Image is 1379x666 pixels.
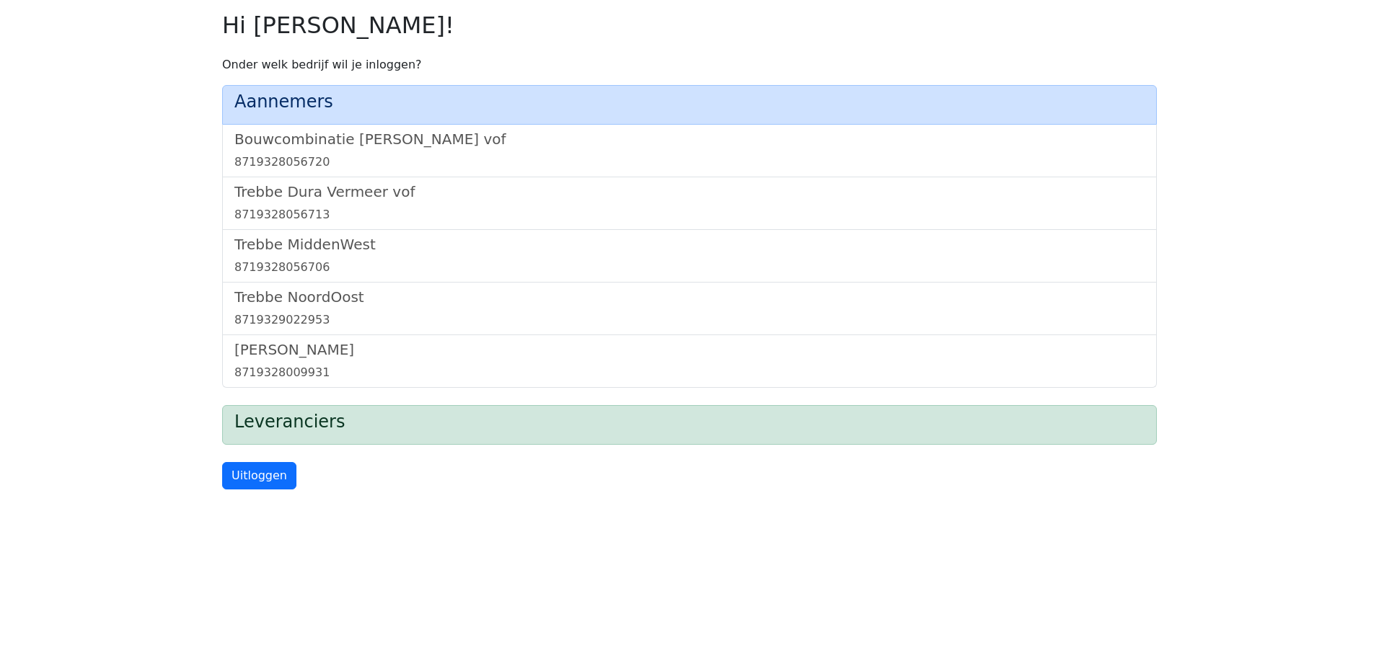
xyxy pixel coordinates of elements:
[222,56,1157,74] p: Onder welk bedrijf wil je inloggen?
[234,236,1145,253] h5: Trebbe MiddenWest
[234,154,1145,171] div: 8719328056720
[234,288,1145,329] a: Trebbe NoordOost8719329022953
[234,311,1145,329] div: 8719329022953
[234,206,1145,223] div: 8719328056713
[234,259,1145,276] div: 8719328056706
[222,462,296,489] a: Uitloggen
[234,412,1145,432] h4: Leveranciers
[234,288,1145,306] h5: Trebbe NoordOost
[234,183,1145,223] a: Trebbe Dura Vermeer vof8719328056713
[234,130,1145,171] a: Bouwcombinatie [PERSON_NAME] vof8719328056720
[234,236,1145,276] a: Trebbe MiddenWest8719328056706
[234,92,1145,112] h4: Aannemers
[234,183,1145,200] h5: Trebbe Dura Vermeer vof
[234,130,1145,148] h5: Bouwcombinatie [PERSON_NAME] vof
[234,341,1145,358] h5: [PERSON_NAME]
[234,341,1145,381] a: [PERSON_NAME]8719328009931
[234,364,1145,381] div: 8719328009931
[222,12,1157,39] h2: Hi [PERSON_NAME]!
